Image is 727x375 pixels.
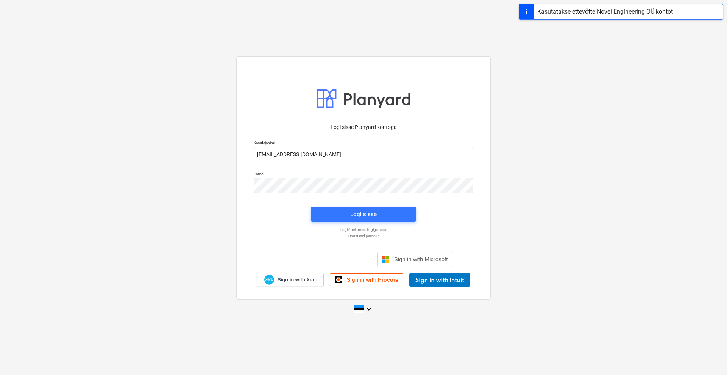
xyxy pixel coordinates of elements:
[382,256,390,263] img: Microsoft logo
[264,275,274,285] img: Xero logo
[254,140,473,147] p: Kasutajanimi
[254,123,473,131] p: Logi sisse Planyard kontoga
[250,234,477,238] a: Unustasid parooli?
[311,207,416,222] button: Logi sisse
[330,273,403,286] a: Sign in with Procore
[278,276,317,283] span: Sign in with Xero
[537,7,673,16] div: Kasutatakse ettevõtte Novel Engineering OÜ kontot
[254,147,473,162] input: Kasutajanimi
[350,209,377,219] div: Logi sisse
[250,227,477,232] a: Logi ühekordse lingiga sisse
[257,273,324,286] a: Sign in with Xero
[364,304,373,314] i: keyboard_arrow_down
[394,256,448,262] span: Sign in with Microsoft
[254,171,473,178] p: Parool
[347,276,398,283] span: Sign in with Procore
[271,251,375,268] iframe: Sisselogimine Google'i nupu abil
